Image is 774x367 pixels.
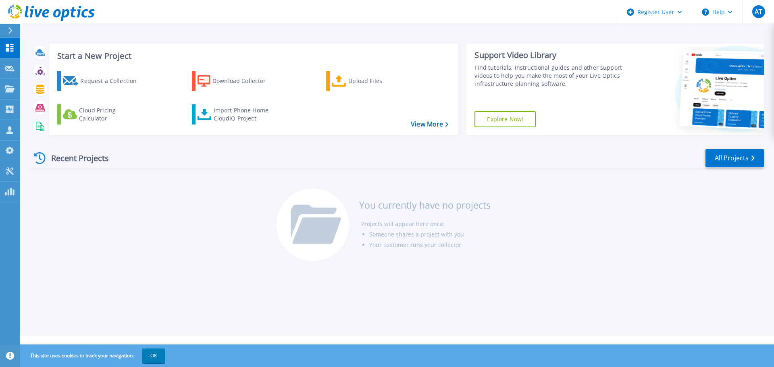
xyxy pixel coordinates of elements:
[474,50,626,60] div: Support Video Library
[192,71,282,91] a: Download Collector
[326,71,416,91] a: Upload Files
[369,240,491,250] li: Your customer runs your collector
[359,201,491,209] h3: You currently have no projects
[31,148,120,168] div: Recent Projects
[474,64,626,88] div: Find tutorials, instructional guides and other support videos to help you make the most of your L...
[57,104,147,124] a: Cloud Pricing Calculator
[348,73,413,89] div: Upload Files
[705,149,764,167] a: All Projects
[369,229,491,240] li: Someone shares a project with you
[755,8,762,15] span: AT
[212,73,277,89] div: Download Collector
[22,348,165,363] span: This site uses cookies to track your navigation.
[214,106,277,122] div: Import Phone Home CloudIQ Project
[80,73,145,89] div: Request a Collection
[79,106,144,122] div: Cloud Pricing Calculator
[57,71,147,91] a: Request a Collection
[361,219,491,229] li: Projects will appear here once:
[474,111,536,127] a: Explore Now!
[57,52,448,60] h3: Start a New Project
[411,120,448,128] a: View More
[142,348,165,363] button: OK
